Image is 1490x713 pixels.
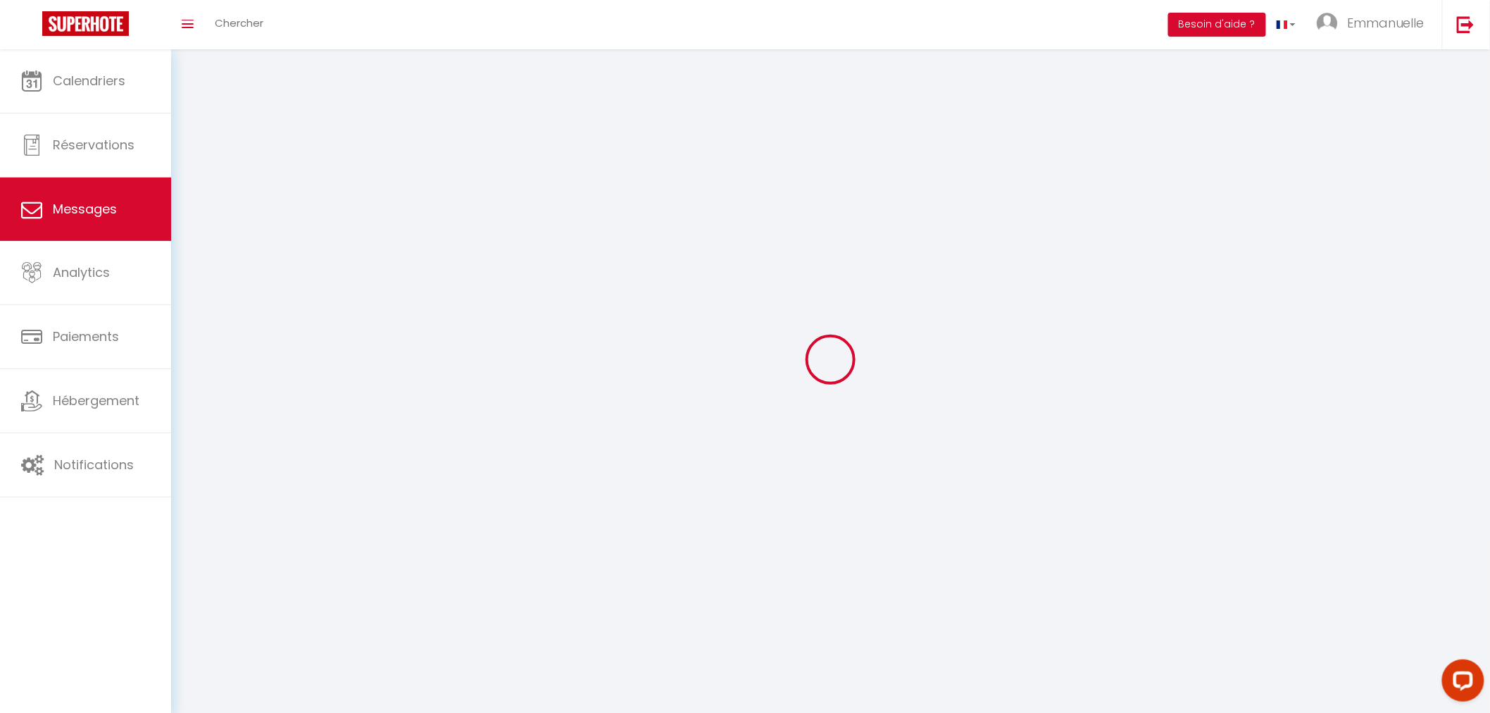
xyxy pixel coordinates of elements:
[54,456,134,473] span: Notifications
[1457,15,1475,33] img: logout
[53,392,139,409] span: Hébergement
[1168,13,1266,37] button: Besoin d'aide ?
[42,11,129,36] img: Super Booking
[1431,654,1490,713] iframe: LiveChat chat widget
[53,200,117,218] span: Messages
[215,15,263,30] span: Chercher
[53,136,134,154] span: Réservations
[1317,13,1338,34] img: ...
[1347,14,1425,32] span: Emmanuelle
[53,328,119,345] span: Paiements
[53,72,125,89] span: Calendriers
[53,263,110,281] span: Analytics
